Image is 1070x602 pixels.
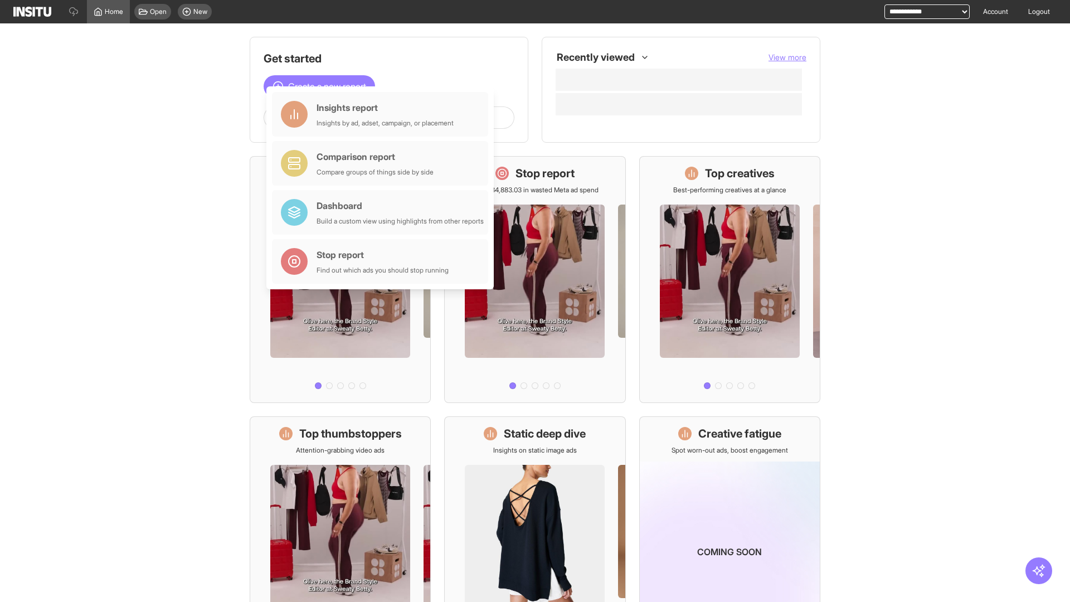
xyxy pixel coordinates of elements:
h1: Top thumbstoppers [299,426,402,441]
h1: Static deep dive [504,426,586,441]
h1: Top creatives [705,166,775,181]
button: View more [769,52,806,63]
span: Home [105,7,123,16]
p: Insights on static image ads [493,446,577,455]
h1: Stop report [515,166,575,181]
span: New [193,7,207,16]
h1: Get started [264,51,514,66]
div: Dashboard [317,199,484,212]
div: Find out which ads you should stop running [317,266,449,275]
div: Stop report [317,248,449,261]
div: Comparison report [317,150,434,163]
p: Best-performing creatives at a glance [673,186,786,195]
span: Create a new report [288,80,366,93]
span: View more [769,52,806,62]
p: Save £34,883.03 in wasted Meta ad spend [471,186,599,195]
a: What's live nowSee all active ads instantly [250,156,431,403]
img: Logo [13,7,51,17]
button: Create a new report [264,75,375,98]
span: Open [150,7,167,16]
div: Build a custom view using highlights from other reports [317,217,484,226]
a: Top creativesBest-performing creatives at a glance [639,156,820,403]
div: Insights report [317,101,454,114]
div: Insights by ad, adset, campaign, or placement [317,119,454,128]
a: Stop reportSave £34,883.03 in wasted Meta ad spend [444,156,625,403]
p: Attention-grabbing video ads [296,446,385,455]
div: Compare groups of things side by side [317,168,434,177]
